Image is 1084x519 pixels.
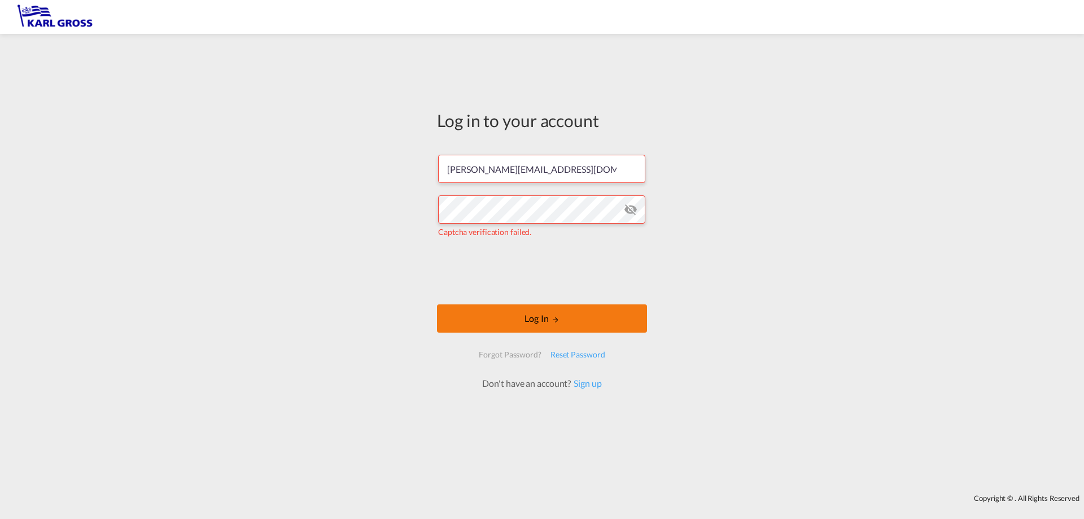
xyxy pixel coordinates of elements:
img: 3269c73066d711f095e541db4db89301.png [17,5,93,30]
div: Don't have an account? [470,377,614,390]
iframe: reCAPTCHA [456,249,628,293]
a: Sign up [571,378,601,389]
span: Captcha verification failed. [438,227,531,237]
input: Enter email/phone number [438,155,645,183]
div: Forgot Password? [474,344,545,365]
md-icon: icon-eye-off [624,203,637,216]
div: Reset Password [546,344,610,365]
div: Log in to your account [437,108,647,132]
button: LOGIN [437,304,647,333]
